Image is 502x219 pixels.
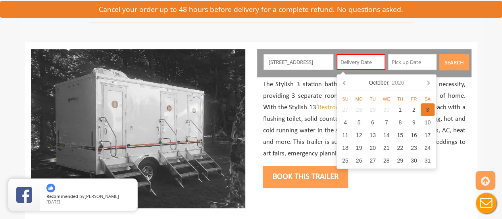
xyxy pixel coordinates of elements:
[352,103,366,116] div: 28
[379,103,393,116] div: 30
[407,129,421,141] div: 16
[352,129,366,141] div: 12
[407,141,421,154] div: 23
[470,187,502,219] button: Live Chat
[393,116,407,129] div: 8
[339,141,352,154] div: 18
[421,116,435,129] div: 10
[407,96,421,102] div: Fr
[366,96,380,102] div: Tu
[393,141,407,154] div: 22
[393,129,407,141] div: 15
[379,96,393,102] div: We
[439,54,469,70] button: Search
[407,103,421,116] div: 2
[339,129,352,141] div: 11
[264,54,333,70] input: Enter your Address
[421,103,435,116] div: 3
[379,141,393,154] div: 21
[421,141,435,154] div: 24
[366,116,380,129] div: 6
[393,154,407,167] div: 29
[339,96,352,102] div: Su
[379,116,393,129] div: 7
[421,154,435,167] div: 31
[263,166,348,188] button: Book this trailer
[366,129,380,141] div: 13
[379,129,393,141] div: 14
[366,154,380,167] div: 27
[352,141,366,154] div: 19
[339,103,352,116] div: 27
[366,103,380,116] div: 29
[407,154,421,167] div: 30
[46,184,55,192] img: thumbs up icon
[339,116,352,129] div: 4
[393,96,407,102] div: Th
[352,96,366,102] div: Mo
[393,103,407,116] div: 1
[16,187,32,203] img: Review Rating
[352,154,366,167] div: 26
[421,96,435,102] div: Sa
[337,54,385,70] input: Delivery Date
[365,76,407,89] div: October,
[46,199,60,205] span: [DATE]
[407,116,421,129] div: 9
[339,154,352,167] div: 25
[421,129,435,141] div: 17
[379,154,393,167] div: 28
[366,141,380,154] div: 20
[46,193,78,199] span: Recommended
[352,116,366,129] div: 5
[85,193,119,199] span: [PERSON_NAME]
[392,79,404,87] i: 2026
[46,194,131,200] span: by
[31,49,245,208] img: Side view of three station restroom trailer with three separate doors with signs
[388,54,437,70] input: Pick up Date
[318,104,364,111] a: Restroom Trailer
[263,79,465,159] p: The Stylish 3 station bathroom trailer merges elegance with necessity, providing 3 separate rooms...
